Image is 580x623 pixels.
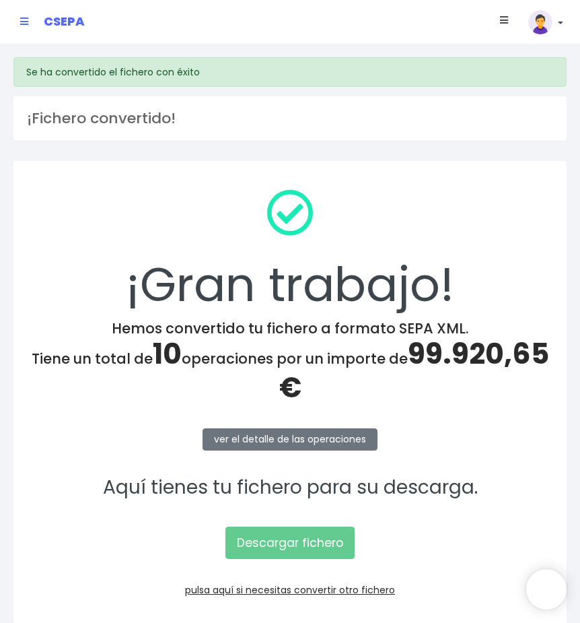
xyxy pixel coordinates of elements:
[279,334,549,407] span: 99.920,65 €
[27,110,553,127] h3: ¡Fichero convertido!
[13,57,567,87] div: Se ha convertido el fichero con éxito
[31,473,549,503] p: Aquí tienes tu fichero para su descarga.
[44,10,85,33] a: CSEPA
[185,583,395,597] a: pulsa aquí si necesitas convertir otro fichero
[203,428,377,451] a: ver el detalle de las operaciones
[31,320,549,405] h4: Hemos convertido tu fichero a formato SEPA XML. Tiene un total de operaciones por un importe de
[528,10,552,34] img: profile
[153,334,182,374] span: 10
[225,527,355,559] a: Descargar fichero
[44,13,85,30] span: CSEPA
[31,178,549,320] div: ¡Gran trabajo!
